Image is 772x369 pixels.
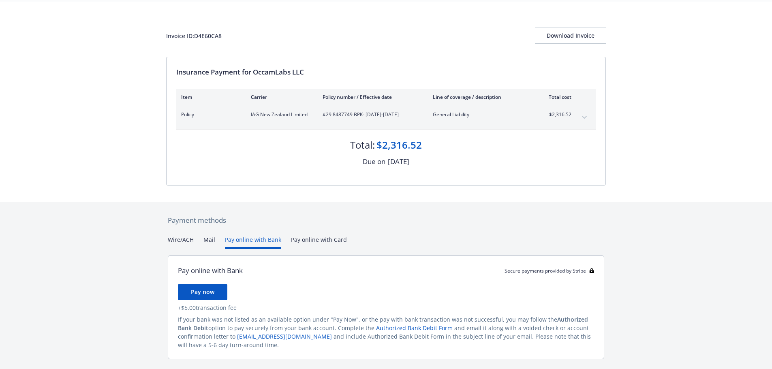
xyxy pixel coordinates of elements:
div: Due on [363,156,385,167]
button: Pay now [178,284,227,300]
span: General Liability [433,111,528,118]
div: Carrier [251,94,310,100]
span: #29 8487749 BPK - [DATE]-[DATE] [323,111,420,118]
div: $2,316.52 [376,138,422,152]
button: expand content [578,111,591,124]
span: $2,316.52 [541,111,571,118]
button: Mail [203,235,215,249]
div: PolicyIAG New Zealand Limited#29 8487749 BPK- [DATE]-[DATE]General Liability$2,316.52expand content [176,106,596,130]
div: Policy number / Effective date [323,94,420,100]
span: IAG New Zealand Limited [251,111,310,118]
span: Policy [181,111,238,118]
div: Total: [350,138,375,152]
a: [EMAIL_ADDRESS][DOMAIN_NAME] [237,333,332,340]
div: Download Invoice [535,28,606,43]
div: + $5.00 transaction fee [178,303,594,312]
div: Insurance Payment for OccamLabs LLC [176,67,596,77]
button: Download Invoice [535,28,606,44]
div: Invoice ID: D4E60CA8 [166,32,222,40]
div: Total cost [541,94,571,100]
span: Pay now [191,288,214,296]
div: Secure payments provided by Stripe [505,267,594,274]
div: Pay online with Bank [178,265,243,276]
span: Authorized Bank Debit [178,316,588,332]
div: Item [181,94,238,100]
div: If your bank was not listed as an available option under "Pay Now", or the pay with bank transact... [178,315,594,349]
div: [DATE] [388,156,409,167]
a: Authorized Bank Debit Form [376,324,453,332]
button: Pay online with Card [291,235,347,249]
button: Wire/ACH [168,235,194,249]
div: Line of coverage / description [433,94,528,100]
div: Payment methods [168,215,604,226]
button: Pay online with Bank [225,235,281,249]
